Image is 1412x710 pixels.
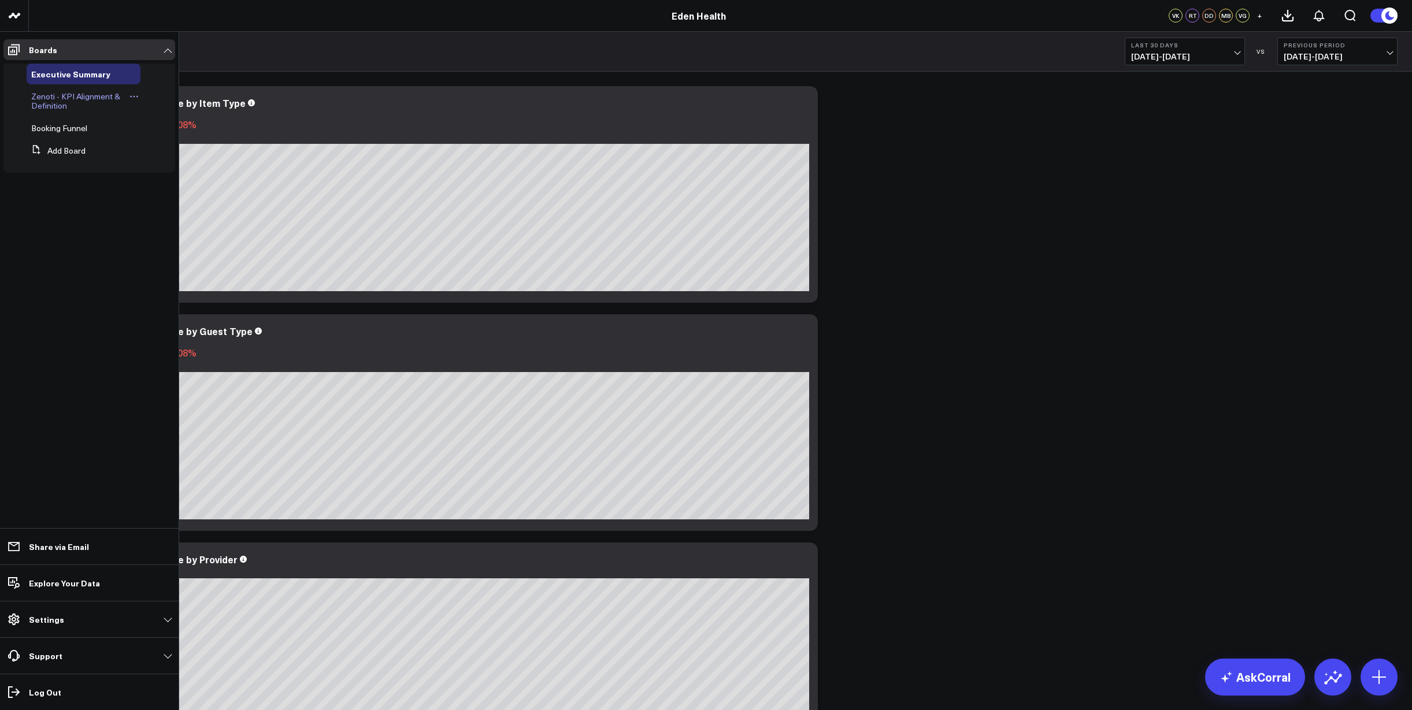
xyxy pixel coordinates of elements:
[1131,42,1239,49] b: Last 30 Days
[1169,9,1183,23] div: VK
[1252,9,1266,23] button: +
[1257,12,1262,20] span: +
[1125,38,1245,65] button: Last 30 Days[DATE]-[DATE]
[52,363,809,372] div: Previous: $65.44k
[165,118,197,131] span: 12.08%
[31,69,110,79] a: Executive Summary
[1219,9,1233,23] div: MB
[1251,48,1272,55] div: VS
[29,687,61,697] p: Log Out
[31,68,110,80] span: Executive Summary
[1284,52,1391,61] span: [DATE] - [DATE]
[1284,42,1391,49] b: Previous Period
[29,45,57,54] p: Boards
[52,135,809,144] div: Previous: $65.44k
[1205,659,1305,696] a: AskCorral
[1236,9,1250,23] div: VG
[29,651,62,660] p: Support
[27,140,86,161] button: Add Board
[1202,9,1216,23] div: DD
[31,92,127,110] a: Zenoti - KPI Alignment & Definition
[31,124,87,133] a: Booking Funnel
[3,682,175,702] a: Log Out
[1277,38,1398,65] button: Previous Period[DATE]-[DATE]
[31,91,120,111] span: Zenoti - KPI Alignment & Definition
[1131,52,1239,61] span: [DATE] - [DATE]
[29,615,64,624] p: Settings
[31,122,87,133] span: Booking Funnel
[165,346,197,359] span: 12.08%
[672,9,726,22] a: Eden Health
[1185,9,1199,23] div: RT
[29,578,100,588] p: Explore Your Data
[29,542,89,551] p: Share via Email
